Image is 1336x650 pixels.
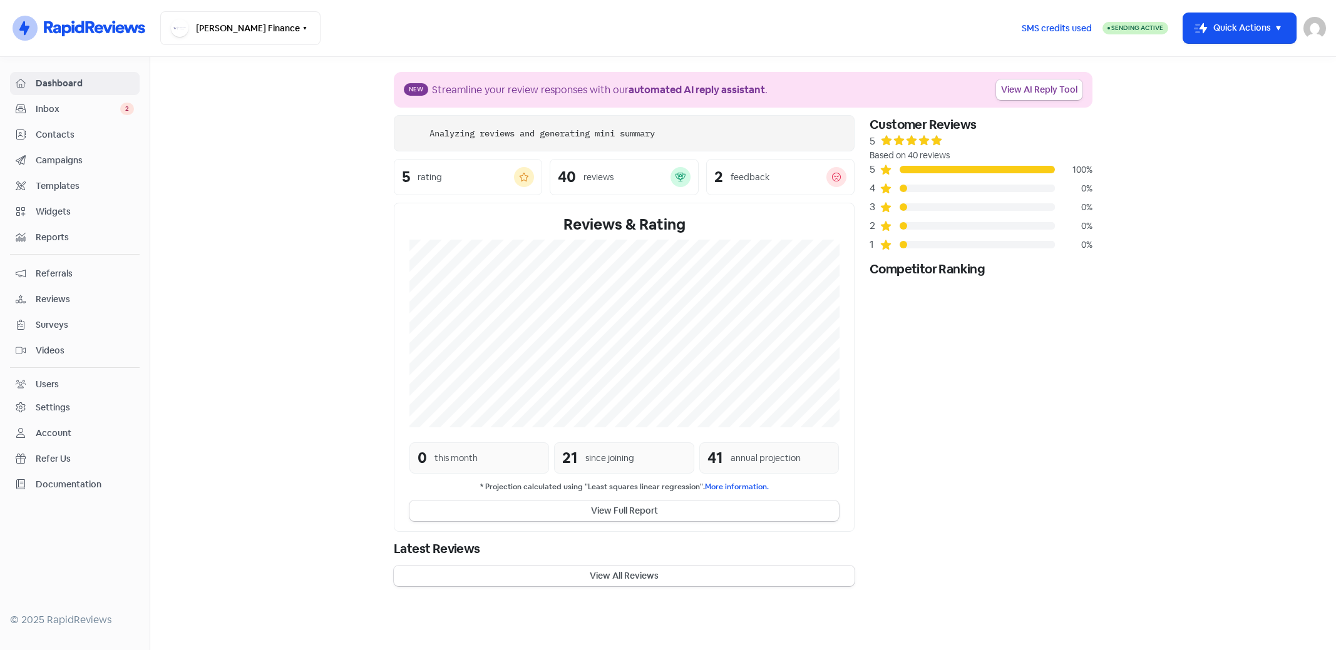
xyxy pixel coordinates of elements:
span: Videos [36,344,134,357]
span: Reports [36,231,134,244]
a: 2feedback [706,159,855,195]
div: Settings [36,401,70,414]
div: reviews [583,171,614,184]
div: Customer Reviews [870,115,1092,134]
a: Reviews [10,288,140,311]
div: Account [36,427,71,440]
div: 0% [1055,220,1092,233]
div: 5 [870,162,880,177]
small: * Projection calculated using "Least squares linear regression". [409,481,839,493]
div: 40 [558,170,576,185]
div: 41 [707,447,723,469]
a: Inbox 2 [10,98,140,121]
div: Analyzing reviews and generating mini summary [429,127,655,140]
a: Contacts [10,123,140,146]
div: annual projection [731,452,801,465]
div: 4 [870,181,880,196]
span: New [404,83,428,96]
span: Contacts [36,128,134,141]
a: Surveys [10,313,140,337]
span: Widgets [36,205,134,218]
div: this month [434,452,478,465]
a: SMS credits used [1011,21,1102,34]
div: rating [418,171,442,184]
div: 0% [1055,182,1092,195]
span: 2 [120,103,134,115]
a: 40reviews [550,159,698,195]
span: SMS credits used [1022,22,1092,35]
div: feedback [731,171,769,184]
span: Campaigns [36,154,134,167]
div: Streamline your review responses with our . [432,83,768,98]
span: Referrals [36,267,134,280]
div: 100% [1055,163,1092,176]
div: 0% [1055,201,1092,214]
button: View Full Report [409,500,839,521]
button: Quick Actions [1183,13,1296,43]
span: Reviews [36,293,134,306]
button: View All Reviews [394,566,855,586]
a: View AI Reply Tool [996,79,1082,100]
span: Dashboard [36,77,134,90]
div: 21 [562,447,578,469]
div: Competitor Ranking [870,260,1092,278]
a: Documentation [10,473,140,496]
a: Reports [10,226,140,249]
span: Sending Active [1111,24,1163,32]
div: 5 [870,134,875,149]
a: Refer Us [10,447,140,470]
div: Latest Reviews [394,539,855,558]
span: Refer Us [36,452,134,465]
div: 3 [870,200,880,215]
div: Reviews & Rating [409,213,839,236]
a: Settings [10,396,140,419]
a: Campaigns [10,149,140,172]
div: Users [36,378,59,391]
span: Documentation [36,478,134,491]
div: © 2025 RapidReviews [10,612,140,627]
a: Sending Active [1102,21,1168,36]
div: 0 [418,447,427,469]
a: Widgets [10,200,140,223]
b: automated AI reply assistant [629,83,765,96]
a: Dashboard [10,72,140,95]
a: More information. [705,482,769,492]
div: 0% [1055,238,1092,251]
a: Account [10,422,140,445]
a: 5rating [394,159,542,195]
span: Inbox [36,103,120,116]
div: 1 [870,237,880,252]
a: Referrals [10,262,140,285]
img: User [1303,17,1326,39]
div: 2 [714,170,723,185]
div: Based on 40 reviews [870,149,1092,162]
span: Surveys [36,318,134,332]
span: Templates [36,180,134,193]
div: since joining [585,452,634,465]
a: Videos [10,339,140,362]
div: 2 [870,218,880,233]
a: Templates [10,175,140,198]
div: 5 [402,170,410,185]
a: Users [10,373,140,396]
button: [PERSON_NAME] Finance [160,11,321,45]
